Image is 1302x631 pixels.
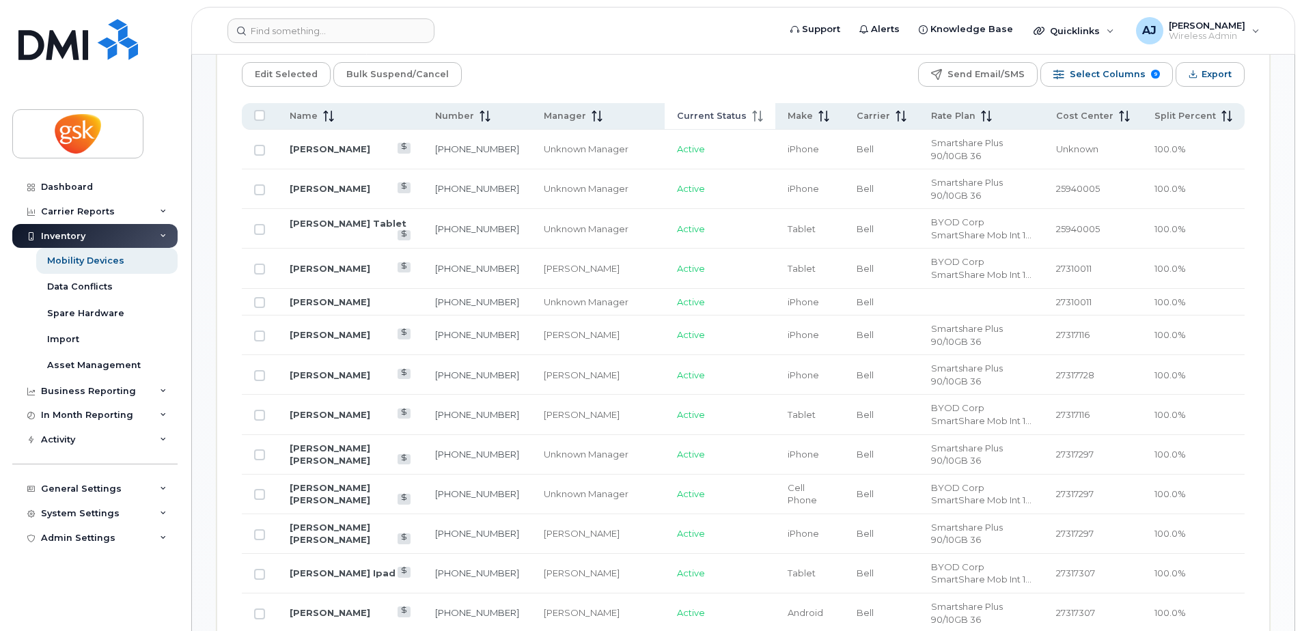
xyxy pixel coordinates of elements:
span: Carrier [857,110,890,122]
span: 100.0% [1154,296,1186,307]
span: [PERSON_NAME] [1169,20,1245,31]
span: Active [677,607,705,618]
span: Tablet [788,409,816,420]
a: View Last Bill [398,230,411,240]
a: Alerts [850,16,909,43]
a: View Last Bill [398,567,411,577]
span: Current Status [677,110,747,122]
a: [PHONE_NUMBER] [435,409,519,420]
span: 27317307 [1056,607,1095,618]
span: 100.0% [1154,528,1186,539]
span: Quicklinks [1050,25,1100,36]
a: [PERSON_NAME] [290,329,370,340]
span: 100.0% [1154,488,1186,499]
div: Quicklinks [1024,17,1124,44]
span: Bulk Suspend/Cancel [346,64,449,85]
span: 100.0% [1154,567,1186,578]
a: [PERSON_NAME] Tablet [290,218,406,229]
div: Unknown Manager [544,448,652,461]
span: Rate Plan [931,110,975,122]
button: Export [1176,62,1245,87]
span: Tablet [788,567,816,578]
span: Support [802,23,840,36]
span: 27317307 [1056,567,1095,578]
a: Knowledge Base [909,16,1023,43]
span: Active [677,369,705,380]
span: Bell [857,488,874,499]
button: Edit Selected [242,62,331,87]
span: 27317116 [1056,409,1090,420]
span: iPhone [788,329,819,340]
span: 100.0% [1154,449,1186,460]
a: [PHONE_NUMBER] [435,329,519,340]
button: Bulk Suspend/Cancel [333,62,462,87]
span: 100.0% [1154,329,1186,340]
span: 100.0% [1154,409,1186,420]
span: Active [677,296,705,307]
span: 27310011 [1056,263,1092,274]
a: [PERSON_NAME] [290,296,370,307]
span: Number [435,110,474,122]
a: [PERSON_NAME] Ipad [290,567,396,578]
a: [PHONE_NUMBER] [435,223,519,234]
span: Active [677,223,705,234]
span: BYOD Corp SmartShare Mob Int 10 [931,256,1031,280]
span: Active [677,567,705,578]
span: Bell [857,223,874,234]
span: Active [677,449,705,460]
span: iPhone [788,143,819,154]
div: [PERSON_NAME] [544,262,652,275]
span: Cost Center [1056,110,1113,122]
span: Unknown [1056,143,1098,154]
a: [PHONE_NUMBER] [435,263,519,274]
div: [PERSON_NAME] [544,527,652,540]
span: 25940005 [1056,183,1100,194]
span: 27310011 [1056,296,1092,307]
div: Unknown Manager [544,182,652,195]
span: Bell [857,449,874,460]
a: [PHONE_NUMBER] [435,607,519,618]
a: View Last Bill [398,606,411,617]
a: [PERSON_NAME] [PERSON_NAME] [290,482,370,506]
div: Unknown Manager [544,223,652,236]
span: Bell [857,329,874,340]
a: [PHONE_NUMBER] [435,567,519,578]
span: Bell [857,409,874,420]
span: Tablet [788,223,816,234]
span: Active [677,329,705,340]
span: Android [788,607,823,618]
span: Smartshare Plus 90/10GB 36 [931,323,1003,347]
div: [PERSON_NAME] [544,408,652,421]
span: Send Email/SMS [947,64,1025,85]
a: Support [781,16,850,43]
span: Make [788,110,813,122]
span: Bell [857,296,874,307]
span: Smartshare Plus 90/10GB 36 [931,522,1003,546]
span: 9 [1151,70,1160,79]
span: Manager [544,110,586,122]
span: Split Percent [1154,110,1216,122]
a: [PERSON_NAME] [PERSON_NAME] [290,443,370,466]
a: [PHONE_NUMBER] [435,449,519,460]
span: 100.0% [1154,143,1186,154]
div: [PERSON_NAME] [544,606,652,619]
span: Bell [857,528,874,539]
span: 100.0% [1154,263,1186,274]
div: Avanipal Jauhal [1126,17,1269,44]
span: iPhone [788,296,819,307]
span: Alerts [871,23,900,36]
span: Smartshare Plus 90/10GB 36 [931,601,1003,625]
span: Knowledge Base [930,23,1013,36]
span: Cell Phone [788,482,817,506]
div: [PERSON_NAME] [544,369,652,382]
a: [PERSON_NAME] [290,143,370,154]
a: View Last Bill [398,408,411,419]
span: Active [677,143,705,154]
span: iPhone [788,369,819,380]
span: 27317297 [1056,528,1094,539]
span: Select Columns [1070,64,1146,85]
span: 25940005 [1056,223,1100,234]
a: View Last Bill [398,369,411,379]
a: [PHONE_NUMBER] [435,183,519,194]
span: iPhone [788,449,819,460]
